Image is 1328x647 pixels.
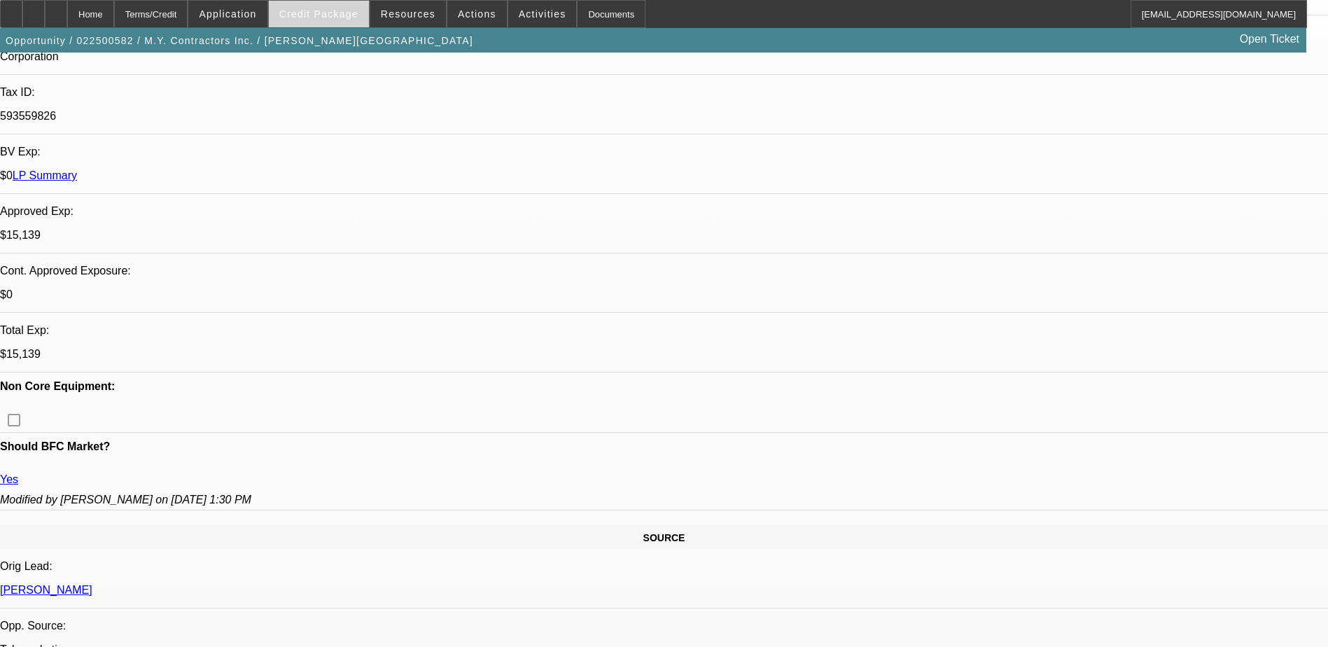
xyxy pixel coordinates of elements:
button: Credit Package [269,1,369,27]
button: Application [188,1,267,27]
button: Resources [370,1,446,27]
span: Actions [458,8,496,20]
span: SOURCE [643,532,685,543]
span: Opportunity / 022500582 / M.Y. Contractors Inc. / [PERSON_NAME][GEOGRAPHIC_DATA] [6,35,473,46]
span: Resources [381,8,435,20]
span: Credit Package [279,8,358,20]
button: Activities [508,1,577,27]
span: Activities [519,8,566,20]
button: Actions [447,1,507,27]
a: LP Summary [13,169,77,181]
a: Open Ticket [1234,27,1305,51]
span: Application [199,8,256,20]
